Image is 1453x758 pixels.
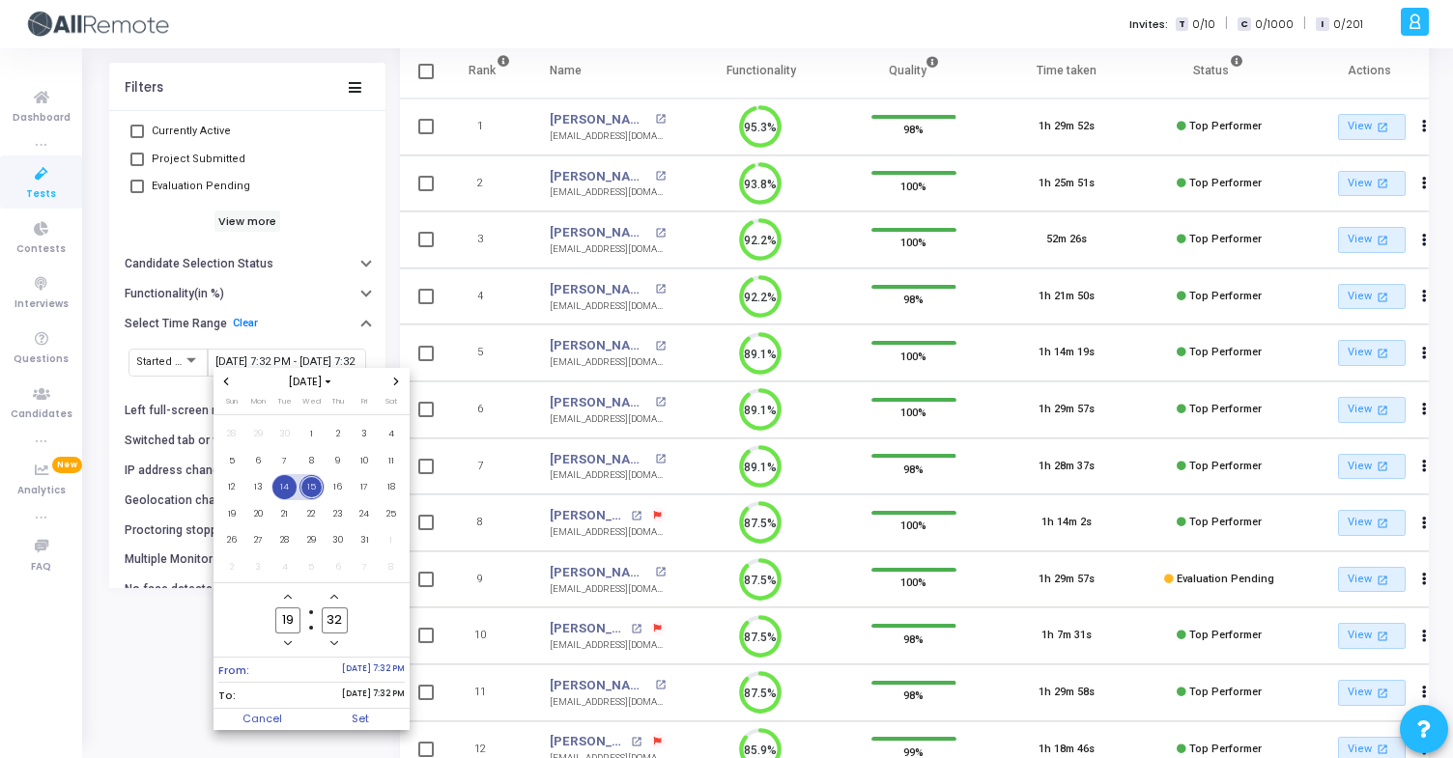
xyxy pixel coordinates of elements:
span: 8 [299,449,324,473]
button: Choose month and year [283,374,340,390]
span: 25 [379,502,403,526]
td: November 1, 2025 [378,527,405,554]
td: October 4, 2025 [378,421,405,448]
td: October 17, 2025 [352,474,379,501]
span: Wed [302,396,321,407]
td: October 23, 2025 [325,500,352,527]
td: October 6, 2025 [245,447,272,474]
td: October 2, 2025 [325,421,352,448]
span: 13 [246,475,271,499]
th: Saturday [378,395,405,414]
span: 19 [219,502,243,526]
span: Mon [251,396,266,407]
span: Fri [361,396,367,407]
span: [DATE] 7:32 PM [342,688,405,704]
span: 4 [379,422,403,446]
span: 28 [219,422,243,446]
th: Sunday [218,395,245,414]
span: From: [218,662,249,679]
td: October 14, 2025 [271,474,299,501]
span: 29 [246,422,271,446]
span: Sun [226,396,238,407]
td: September 28, 2025 [218,421,245,448]
th: Monday [245,395,272,414]
span: 29 [299,528,324,552]
td: October 22, 2025 [299,500,326,527]
td: October 29, 2025 [299,527,326,554]
td: October 25, 2025 [378,500,405,527]
button: Add a hour [280,589,297,605]
button: Add a minute [327,589,343,605]
td: November 7, 2025 [352,553,379,580]
span: 15 [299,475,324,499]
th: Friday [352,395,379,414]
td: November 6, 2025 [325,553,352,580]
td: September 30, 2025 [271,421,299,448]
span: 5 [299,555,324,579]
span: 20 [246,502,271,526]
td: October 28, 2025 [271,527,299,554]
span: 30 [326,528,350,552]
td: October 13, 2025 [245,474,272,501]
span: 26 [219,528,243,552]
button: Cancel [214,709,312,730]
td: November 2, 2025 [218,553,245,580]
td: October 31, 2025 [352,527,379,554]
span: 2 [219,555,243,579]
span: 28 [272,528,297,552]
td: October 1, 2025 [299,421,326,448]
span: 24 [353,502,377,526]
span: 23 [326,502,350,526]
button: Set [311,709,410,730]
td: October 5, 2025 [218,447,245,474]
span: 7 [353,555,377,579]
span: 1 [299,422,324,446]
td: October 7, 2025 [271,447,299,474]
span: 31 [353,528,377,552]
span: 22 [299,502,324,526]
span: Tue [277,396,292,407]
span: 17 [353,475,377,499]
span: 16 [326,475,350,499]
td: October 27, 2025 [245,527,272,554]
span: Thu [331,396,344,407]
td: November 8, 2025 [378,553,405,580]
span: 4 [272,555,297,579]
span: Sat [385,396,397,407]
span: 11 [379,449,403,473]
td: October 19, 2025 [218,500,245,527]
th: Tuesday [271,395,299,414]
th: Wednesday [299,395,326,414]
td: October 26, 2025 [218,527,245,554]
span: 3 [353,422,377,446]
span: [DATE] 7:32 PM [342,662,405,679]
td: October 10, 2025 [352,447,379,474]
td: October 12, 2025 [218,474,245,501]
td: October 30, 2025 [325,527,352,554]
td: October 20, 2025 [245,500,272,527]
td: October 15, 2025 [299,474,326,501]
span: 27 [246,528,271,552]
span: 7 [272,449,297,473]
td: October 18, 2025 [378,474,405,501]
span: 18 [379,475,403,499]
td: October 9, 2025 [325,447,352,474]
button: Minus a hour [280,635,297,652]
button: Previous month [218,374,235,390]
td: October 11, 2025 [378,447,405,474]
td: October 16, 2025 [325,474,352,501]
span: 2 [326,422,350,446]
td: September 29, 2025 [245,421,272,448]
td: November 5, 2025 [299,553,326,580]
button: Minus a minute [327,635,343,652]
td: October 21, 2025 [271,500,299,527]
td: October 3, 2025 [352,421,379,448]
th: Thursday [325,395,352,414]
span: To: [218,688,236,704]
span: 10 [353,449,377,473]
span: 14 [272,475,297,499]
span: 5 [219,449,243,473]
span: 1 [379,528,403,552]
span: 9 [326,449,350,473]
